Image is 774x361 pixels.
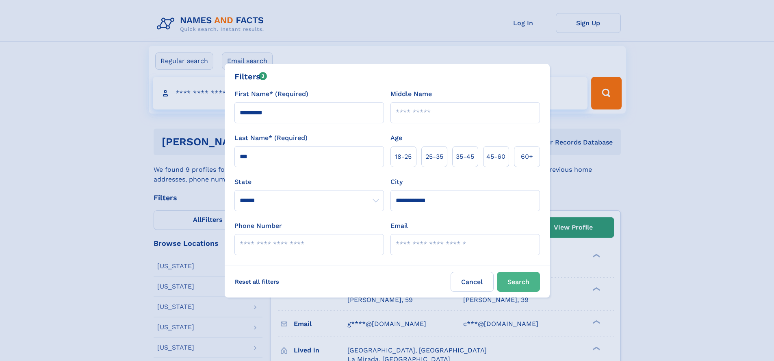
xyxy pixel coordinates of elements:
[234,133,308,143] label: Last Name* (Required)
[497,272,540,292] button: Search
[390,89,432,99] label: Middle Name
[486,152,505,162] span: 45‑60
[425,152,443,162] span: 25‑35
[390,177,403,187] label: City
[234,177,384,187] label: State
[521,152,533,162] span: 60+
[390,221,408,231] label: Email
[234,89,308,99] label: First Name* (Required)
[451,272,494,292] label: Cancel
[456,152,474,162] span: 35‑45
[230,272,284,291] label: Reset all filters
[390,133,402,143] label: Age
[234,221,282,231] label: Phone Number
[234,70,267,83] div: Filters
[395,152,412,162] span: 18‑25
